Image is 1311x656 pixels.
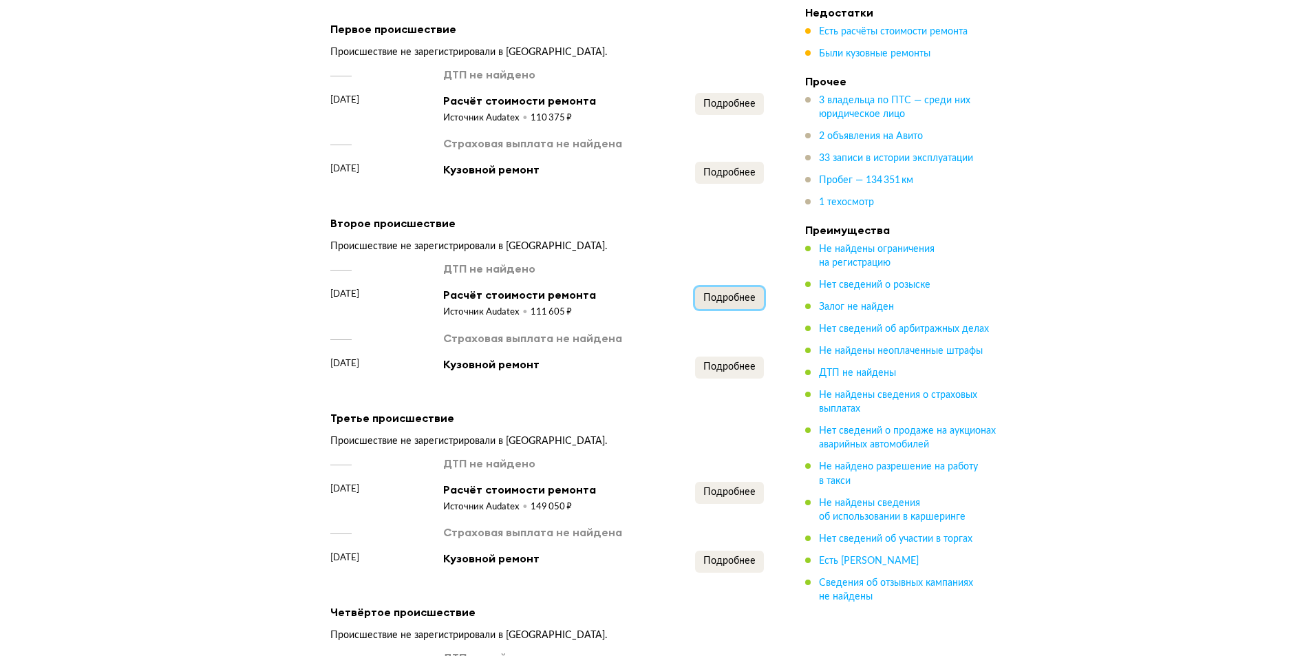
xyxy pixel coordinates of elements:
div: ДТП не найдено [443,67,535,82]
span: Пробег — 134 351 км [819,176,913,185]
h4: Недостатки [805,6,998,19]
span: [DATE] [330,93,359,107]
span: [DATE] [330,482,359,496]
span: 1 техосмотр [819,198,874,207]
span: 2 объявления на Авито [819,131,923,141]
span: 3 владельца по ПТС — среди них юридическое лицо [819,96,970,119]
span: Подробнее [703,168,756,178]
div: Второе происшествие [330,214,764,232]
span: [DATE] [330,287,359,301]
div: Страховая выплата не найдена [443,136,622,151]
span: Подробнее [703,556,756,566]
span: Нет сведений о продаже на аукционах аварийных автомобилей [819,426,996,449]
span: Нет сведений об арбитражных делах [819,324,989,334]
div: Страховая выплата не найдена [443,525,622,540]
div: Первое происшествие [330,20,764,38]
div: Источник Audatex [443,306,531,319]
span: Подробнее [703,362,756,372]
div: 110 375 ₽ [531,112,572,125]
span: Нет сведений об участии в торгах [819,533,972,543]
h4: Преимущества [805,223,998,237]
span: [DATE] [330,551,359,564]
h4: Прочее [805,74,998,88]
div: Происшествие не зарегистрировали в [GEOGRAPHIC_DATA]. [330,46,764,59]
div: Кузовной ремонт [443,162,540,177]
span: Сведения об отзывных кампаниях не найдены [819,578,973,601]
div: Третье происшествие [330,409,764,427]
span: Не найдено разрешение на работу в такси [819,462,978,485]
div: Происшествие не зарегистрировали в [GEOGRAPHIC_DATA]. [330,435,764,447]
span: [DATE] [330,357,359,370]
div: Источник Audatex [443,112,531,125]
div: Четвёртое происшествие [330,603,764,621]
span: Подробнее [703,99,756,109]
div: Происшествие не зарегистрировали в [GEOGRAPHIC_DATA]. [330,240,764,253]
span: Подробнее [703,487,756,497]
span: Подробнее [703,293,756,303]
div: ДТП не найдено [443,261,535,276]
span: ДТП не найдены [819,368,896,378]
span: Есть [PERSON_NAME] [819,556,919,565]
button: Подробнее [695,482,764,504]
span: Не найдены ограничения на регистрацию [819,244,935,268]
div: 149 050 ₽ [531,501,572,514]
span: Были кузовные ремонты [819,49,930,59]
span: Залог не найден [819,302,894,312]
div: Расчёт стоимости ремонта [443,482,596,497]
span: [DATE] [330,162,359,176]
div: Расчёт стоимости ремонта [443,93,596,108]
button: Подробнее [695,93,764,115]
span: 33 записи в истории эксплуатации [819,154,973,163]
button: Подробнее [695,357,764,379]
span: Не найдены неоплаченные штрафы [819,346,983,356]
span: Не найдены сведения о страховых выплатах [819,390,977,414]
div: 111 605 ₽ [531,306,572,319]
span: Нет сведений о розыске [819,280,930,290]
div: Расчёт стоимости ремонта [443,287,596,302]
div: Источник Audatex [443,501,531,514]
button: Подробнее [695,551,764,573]
div: Кузовной ремонт [443,357,540,372]
div: ДТП не найдено [443,456,535,471]
div: Кузовной ремонт [443,551,540,566]
div: Происшествие не зарегистрировали в [GEOGRAPHIC_DATA]. [330,629,764,642]
span: Есть расчёты стоимости ремонта [819,27,968,36]
span: Не найдены сведения об использовании в каршеринге [819,498,966,521]
button: Подробнее [695,287,764,309]
button: Подробнее [695,162,764,184]
div: Страховая выплата не найдена [443,330,622,346]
